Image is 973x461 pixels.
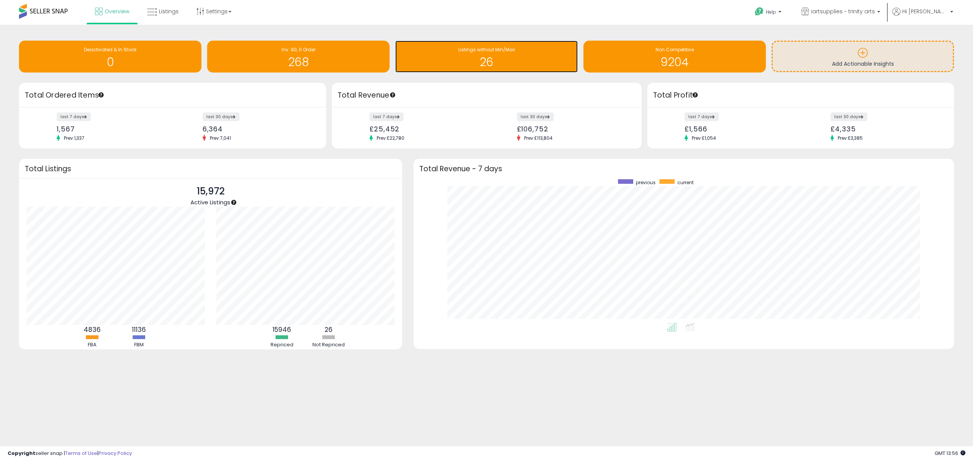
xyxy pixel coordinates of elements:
div: Tooltip anchor [230,199,237,206]
span: Prev: £3,385 [834,135,867,141]
b: 11136 [132,325,146,334]
span: Prev: £113,804 [520,135,556,141]
label: last 7 days [57,112,91,121]
div: Tooltip anchor [389,92,396,98]
a: Hi [PERSON_NAME] [892,8,953,25]
h1: 26 [399,56,574,68]
a: Non Competitive 9204 [583,41,766,73]
span: previous [636,179,656,186]
span: Help [766,9,776,15]
span: iartsupplies ~ trinity arts [811,8,875,15]
span: Deactivated & In Stock [84,46,136,53]
label: last 30 days [517,112,554,121]
a: Deactivated & In Stock 0 [19,41,201,73]
h3: Total Profit [653,90,949,101]
b: 26 [325,325,333,334]
h1: 9204 [587,56,762,68]
div: 1,567 [57,125,167,133]
label: last 30 days [203,112,239,121]
i: Get Help [754,7,764,16]
h3: Total Revenue [338,90,636,101]
a: Listings without Min/Max 26 [395,41,578,73]
span: Hi [PERSON_NAME] [902,8,948,15]
h1: 0 [23,56,198,68]
div: Repriced [259,341,305,349]
a: Add Actionable Insights [773,42,953,71]
span: Prev: £1,054 [688,135,720,141]
label: last 7 days [369,112,404,121]
b: 4836 [84,325,101,334]
div: Tooltip anchor [98,92,105,98]
h1: 268 [211,56,386,68]
h3: Total Revenue - 7 days [419,166,949,172]
div: £4,335 [830,125,941,133]
div: FBA [70,341,115,349]
div: Tooltip anchor [692,92,699,98]
a: Help [749,1,789,25]
label: last 7 days [685,112,719,121]
span: Inv. 90, 0 Order [282,46,315,53]
p: 15,972 [190,184,230,199]
span: Prev: 1,337 [60,135,88,141]
h3: Total Listings [25,166,396,172]
span: Prev: £22,780 [373,135,408,141]
span: Overview [105,8,129,15]
div: £106,752 [517,125,628,133]
span: Add Actionable Insights [832,60,894,68]
a: Inv. 90, 0 Order 268 [207,41,390,73]
h3: Total Ordered Items [25,90,320,101]
span: Listings without Min/Max [458,46,515,53]
span: Prev: 7,041 [206,135,235,141]
div: £1,566 [685,125,795,133]
span: Listings [159,8,179,15]
div: Not Repriced [306,341,352,349]
span: Active Listings [190,198,230,206]
span: Non Competitive [656,46,694,53]
div: 6,364 [203,125,313,133]
b: 15946 [273,325,291,334]
div: £25,452 [369,125,481,133]
span: current [677,179,694,186]
div: FBM [116,341,162,349]
label: last 30 days [830,112,867,121]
